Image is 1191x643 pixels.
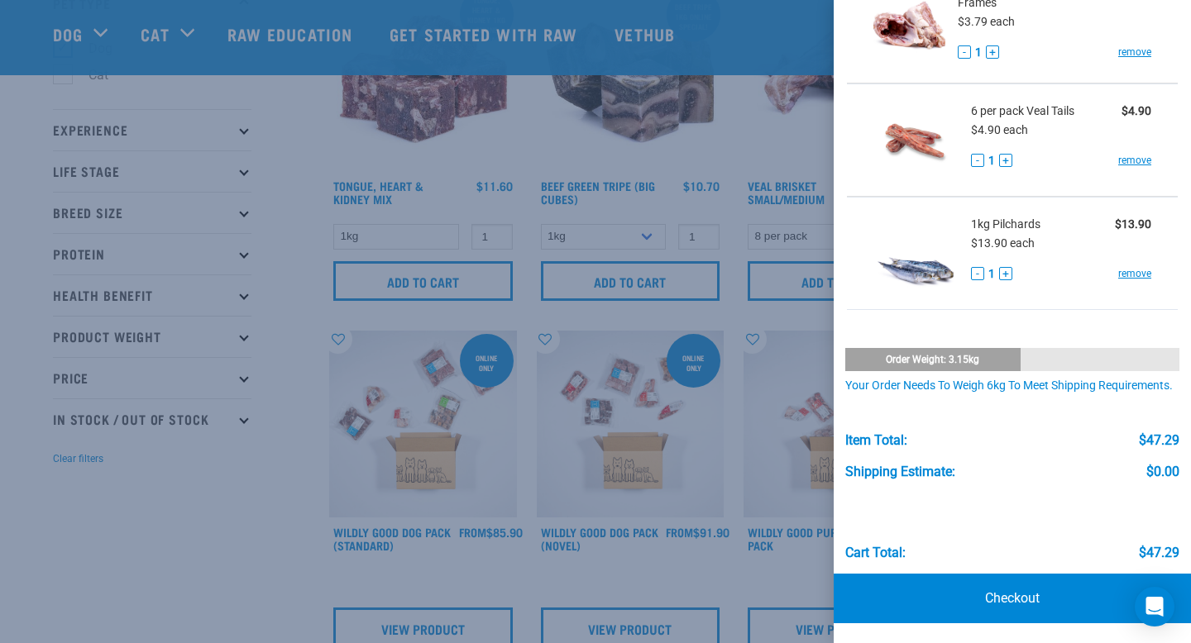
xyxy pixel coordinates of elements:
[873,98,959,183] img: Veal Tails
[975,44,982,61] span: 1
[999,267,1012,280] button: +
[971,236,1035,250] span: $13.90 each
[971,216,1040,233] span: 1kg Pilchards
[986,45,999,59] button: +
[971,123,1028,136] span: $4.90 each
[873,211,959,296] img: Pilchards
[845,348,1021,371] div: Order weight: 3.15kg
[845,379,1180,393] div: Your order needs to weigh 6kg to meet shipping requirements.
[845,464,955,479] div: Shipping Estimate:
[1146,464,1179,479] div: $0.00
[1135,587,1174,626] div: Open Intercom Messenger
[845,433,907,448] div: Item Total:
[988,265,995,283] span: 1
[971,154,984,167] button: -
[1118,266,1151,281] a: remove
[971,267,984,280] button: -
[1115,217,1151,231] strong: $13.90
[999,154,1012,167] button: +
[1139,545,1179,560] div: $47.29
[1139,433,1179,448] div: $47.29
[1118,45,1151,60] a: remove
[1122,104,1151,117] strong: $4.90
[834,574,1191,623] a: Checkout
[988,152,995,169] span: 1
[958,15,1015,28] span: $3.79 each
[845,545,906,560] div: Cart total:
[971,102,1074,120] span: 6 per pack Veal Tails
[958,45,971,59] button: -
[1118,153,1151,168] a: remove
